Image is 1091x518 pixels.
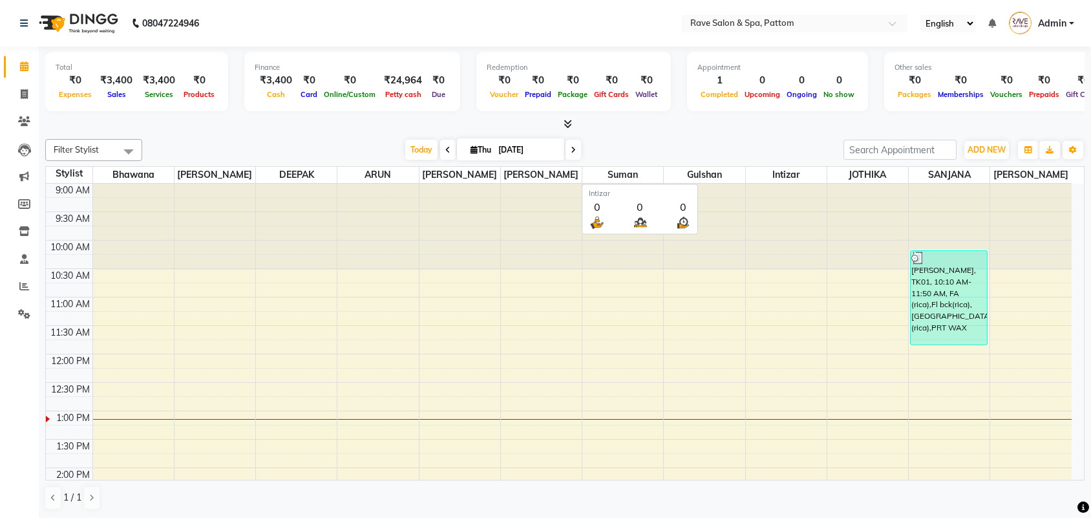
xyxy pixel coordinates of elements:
[1026,90,1063,99] span: Prepaids
[501,167,582,183] span: [PERSON_NAME]
[33,5,122,41] img: logo
[53,184,92,197] div: 9:00 AM
[820,73,858,88] div: 0
[522,73,555,88] div: ₹0
[54,144,99,155] span: Filter Stylist
[987,90,1026,99] span: Vouchers
[63,491,81,504] span: 1 / 1
[990,167,1072,183] span: [PERSON_NAME]
[783,73,820,88] div: 0
[911,251,987,345] div: [PERSON_NAME], TK01, 10:10 AM-11:50 AM, FA (rica),Fl bck(rica),[GEOGRAPHIC_DATA] (rica),PRT WAX
[255,73,297,88] div: ₹3,400
[935,73,987,88] div: ₹0
[494,140,559,160] input: 2025-09-04
[175,167,255,183] span: [PERSON_NAME]
[54,411,92,425] div: 1:00 PM
[675,199,691,214] div: 0
[555,73,591,88] div: ₹0
[419,167,500,183] span: [PERSON_NAME]
[427,73,450,88] div: ₹0
[429,90,449,99] span: Due
[1009,12,1032,34] img: Admin
[589,199,605,214] div: 0
[935,90,987,99] span: Memberships
[968,145,1006,155] span: ADD NEW
[843,140,957,160] input: Search Appointment
[1026,73,1063,88] div: ₹0
[180,73,218,88] div: ₹0
[467,145,494,155] span: Thu
[379,73,427,88] div: ₹24,964
[895,73,935,88] div: ₹0
[256,167,337,183] span: DEEPAK
[138,73,180,88] div: ₹3,400
[964,141,1009,159] button: ADD NEW
[337,167,418,183] span: ARUN
[48,326,92,340] div: 11:30 AM
[632,199,648,214] div: 0
[104,90,129,99] span: Sales
[783,90,820,99] span: Ongoing
[297,73,321,88] div: ₹0
[895,90,935,99] span: Packages
[48,354,92,368] div: 12:00 PM
[487,73,522,88] div: ₹0
[321,90,379,99] span: Online/Custom
[589,188,691,199] div: Intizar
[632,73,661,88] div: ₹0
[93,167,174,183] span: Bhawana
[632,214,648,230] img: queue.png
[48,269,92,283] div: 10:30 AM
[142,90,176,99] span: Services
[591,73,632,88] div: ₹0
[56,73,95,88] div: ₹0
[54,440,92,453] div: 1:30 PM
[487,90,522,99] span: Voucher
[321,73,379,88] div: ₹0
[632,90,661,99] span: Wallet
[746,167,827,183] span: Intizar
[48,383,92,396] div: 12:30 PM
[555,90,591,99] span: Package
[264,90,288,99] span: Cash
[664,167,745,183] span: Gulshan
[741,90,783,99] span: Upcoming
[697,62,858,73] div: Appointment
[487,62,661,73] div: Redemption
[697,73,741,88] div: 1
[54,468,92,482] div: 2:00 PM
[53,212,92,226] div: 9:30 AM
[1038,17,1066,30] span: Admin
[697,90,741,99] span: Completed
[582,167,663,183] span: Suman
[56,90,95,99] span: Expenses
[827,167,908,183] span: JOTHIKA
[180,90,218,99] span: Products
[820,90,858,99] span: No show
[675,214,691,230] img: wait_time.png
[522,90,555,99] span: Prepaid
[142,5,199,41] b: 08047224946
[255,62,450,73] div: Finance
[591,90,632,99] span: Gift Cards
[382,90,425,99] span: Petty cash
[909,167,990,183] span: SANJANA
[589,214,605,230] img: serve.png
[987,73,1026,88] div: ₹0
[405,140,438,160] span: Today
[741,73,783,88] div: 0
[46,167,92,180] div: Stylist
[56,62,218,73] div: Total
[95,73,138,88] div: ₹3,400
[48,297,92,311] div: 11:00 AM
[297,90,321,99] span: Card
[48,241,92,254] div: 10:00 AM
